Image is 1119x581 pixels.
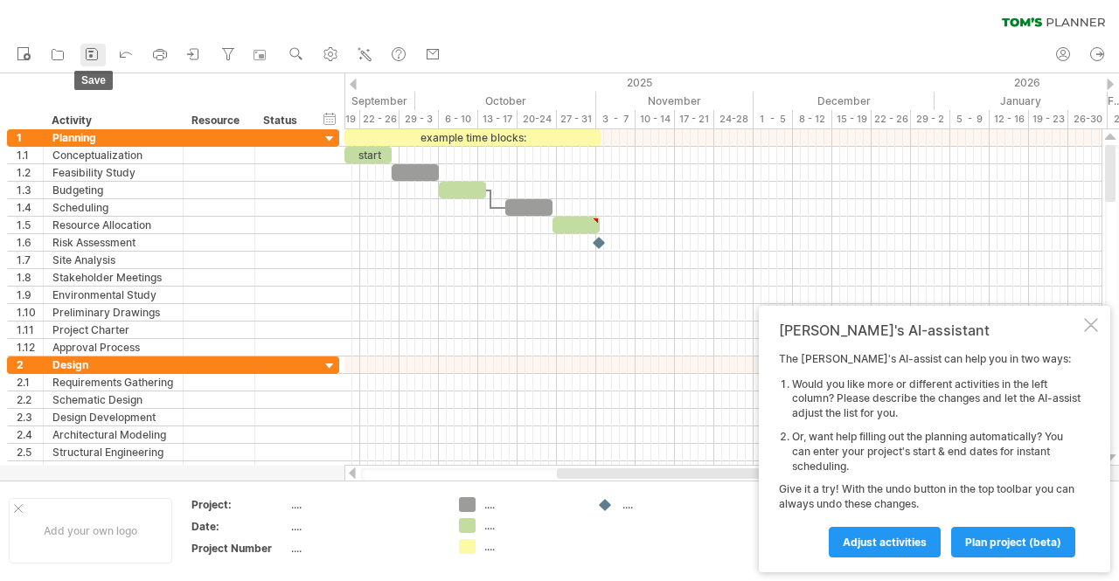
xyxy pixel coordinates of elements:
[415,92,596,110] div: October 2025
[17,234,43,251] div: 1.6
[52,426,174,443] div: Architectural Modeling
[52,339,174,356] div: Approval Process
[17,322,43,338] div: 1.11
[792,377,1081,421] li: Would you like more or different activities in the left column? Please describe the changes and l...
[191,519,288,534] div: Date:
[400,110,439,128] div: 29 - 3
[793,110,832,128] div: 8 - 12
[52,374,174,391] div: Requirements Gathering
[52,112,173,129] div: Activity
[52,147,174,163] div: Conceptualization
[291,497,438,512] div: ....
[17,287,43,303] div: 1.9
[1068,110,1108,128] div: 26-30
[17,252,43,268] div: 1.7
[951,527,1075,557] a: plan project (beta)
[52,217,174,233] div: Resource Allocation
[622,497,718,512] div: ....
[52,461,174,478] div: Electrical Planning
[191,497,288,512] div: Project:
[344,129,601,146] div: example time blocks:
[17,147,43,163] div: 1.1
[52,269,174,286] div: Stakeholder Meetings
[990,110,1029,128] div: 12 - 16
[74,71,113,90] span: save
[636,110,675,128] div: 10 - 14
[17,129,43,146] div: 1
[17,164,43,181] div: 1.2
[754,110,793,128] div: 1 - 5
[484,518,580,533] div: ....
[17,409,43,425] div: 2.3
[792,430,1081,474] li: Or, want help filling out the planning automatically? You can enter your project's start & end da...
[17,444,43,460] div: 2.5
[439,110,478,128] div: 6 - 10
[52,182,174,198] div: Budgeting
[478,110,518,128] div: 13 - 17
[80,44,106,66] a: save
[52,304,174,321] div: Preliminary Drawings
[17,304,43,321] div: 1.10
[52,199,174,216] div: Scheduling
[52,444,174,460] div: Structural Engineering
[596,110,636,128] div: 3 - 7
[17,339,43,356] div: 1.12
[344,147,392,163] div: start
[965,536,1061,549] span: plan project (beta)
[17,374,43,391] div: 2.1
[52,356,174,373] div: Design
[52,322,174,338] div: Project Charter
[52,164,174,181] div: Feasibility Study
[829,527,941,557] a: Adjust activities
[17,217,43,233] div: 1.5
[52,287,174,303] div: Environmental Study
[52,409,174,425] div: Design Development
[17,391,43,408] div: 2.2
[52,129,174,146] div: Planning
[714,110,754,128] div: 24-28
[1029,110,1068,128] div: 19 - 23
[872,110,911,128] div: 22 - 26
[17,356,43,373] div: 2
[675,110,714,128] div: 17 - 21
[17,269,43,286] div: 1.8
[557,110,596,128] div: 27 - 31
[935,92,1108,110] div: January 2026
[263,112,302,129] div: Status
[191,541,288,556] div: Project Number
[17,182,43,198] div: 1.3
[911,110,950,128] div: 29 - 2
[191,112,245,129] div: Resource
[518,110,557,128] div: 20-24
[832,110,872,128] div: 15 - 19
[17,199,43,216] div: 1.4
[596,92,754,110] div: November 2025
[843,536,927,549] span: Adjust activities
[779,322,1081,339] div: [PERSON_NAME]'s AI-assistant
[52,391,174,408] div: Schematic Design
[9,498,172,564] div: Add your own logo
[484,539,580,554] div: ....
[52,234,174,251] div: Risk Assessment
[17,461,43,478] div: 2.6
[17,426,43,443] div: 2.4
[484,497,580,512] div: ....
[779,352,1081,557] div: The [PERSON_NAME]'s AI-assist can help you in two ways: Give it a try! With the undo button in th...
[754,92,935,110] div: December 2025
[291,541,438,556] div: ....
[360,110,400,128] div: 22 - 26
[950,110,990,128] div: 5 - 9
[52,252,174,268] div: Site Analysis
[291,519,438,534] div: ....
